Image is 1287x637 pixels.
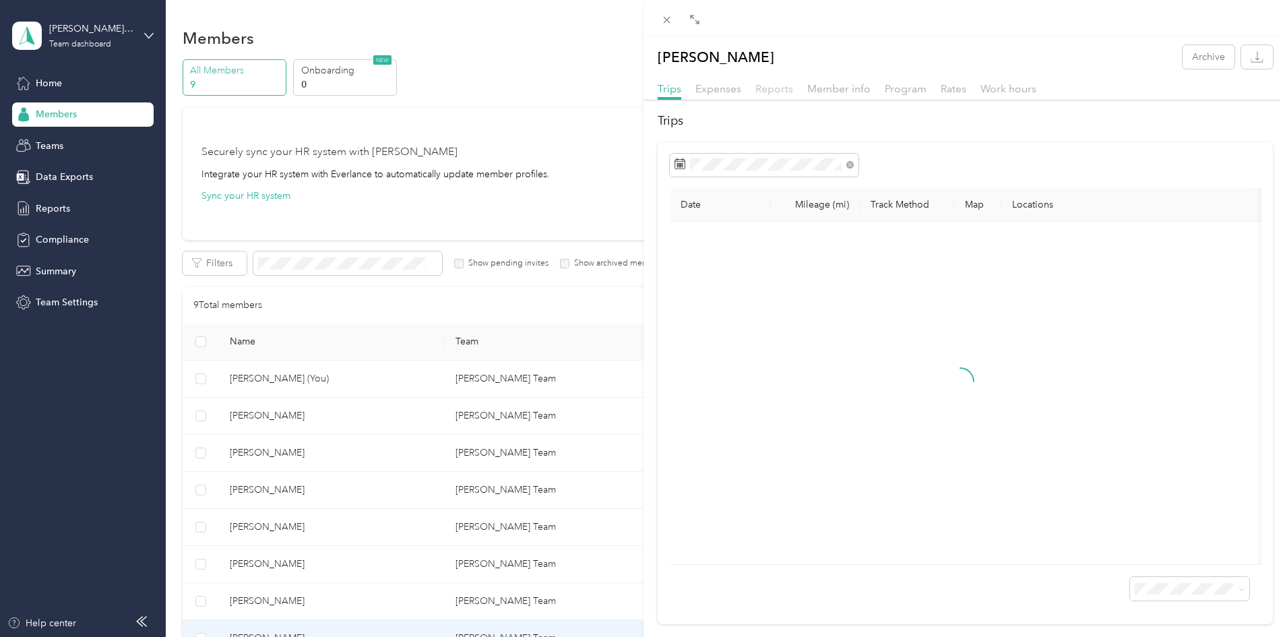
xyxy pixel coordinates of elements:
[860,188,954,222] th: Track Method
[695,82,741,95] span: Expenses
[941,82,966,95] span: Rates
[1212,562,1287,637] iframe: Everlance-gr Chat Button Frame
[658,82,681,95] span: Trips
[755,82,793,95] span: Reports
[1183,45,1234,69] button: Archive
[807,82,871,95] span: Member info
[658,45,774,69] p: [PERSON_NAME]
[670,188,771,222] th: Date
[980,82,1036,95] span: Work hours
[771,188,860,222] th: Mileage (mi)
[885,82,927,95] span: Program
[658,112,1273,130] h2: Trips
[954,188,1001,222] th: Map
